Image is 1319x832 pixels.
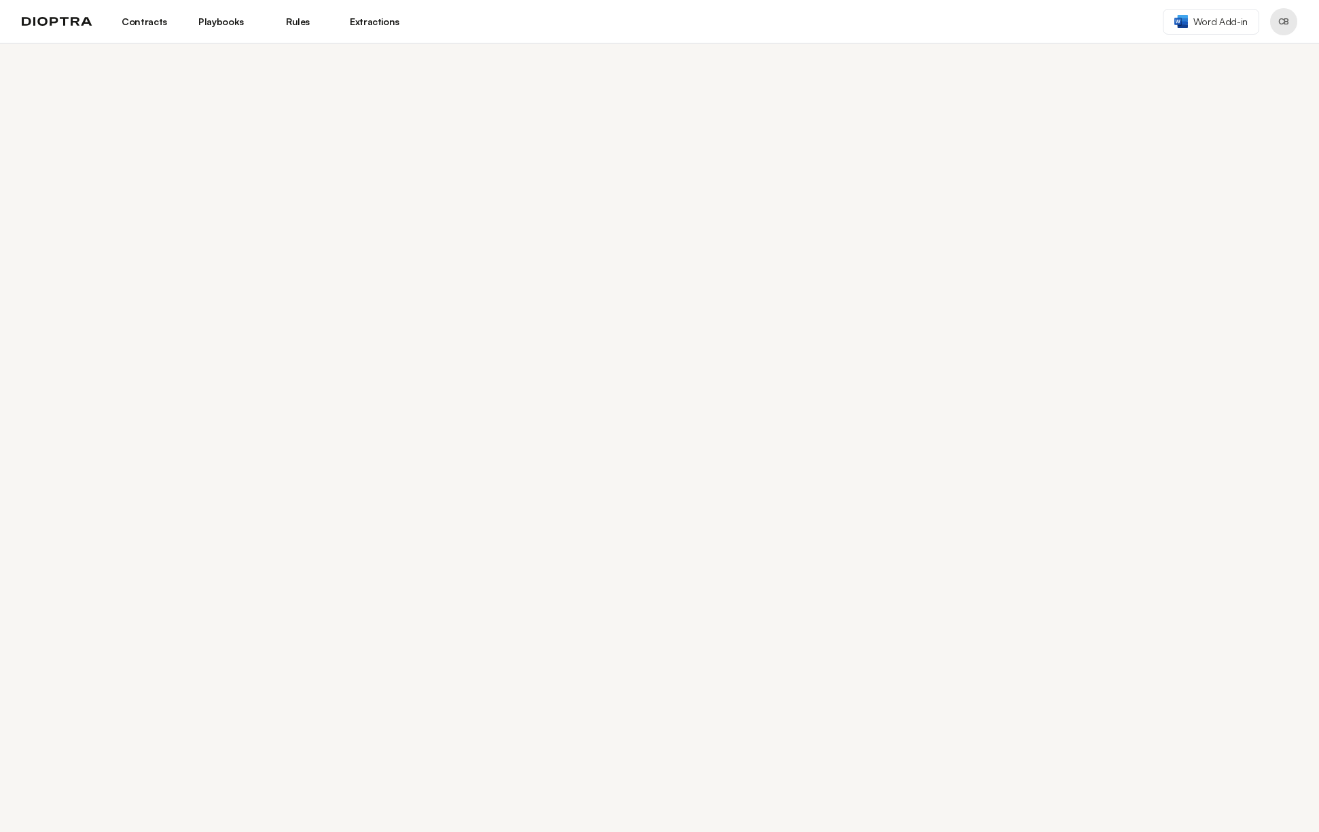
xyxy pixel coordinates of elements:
img: word [1174,15,1188,28]
img: logo [22,17,92,26]
span: Word Add-in [1193,15,1248,29]
a: Contracts [114,10,175,33]
a: Playbooks [191,10,251,33]
button: Profile menu [1270,8,1297,35]
a: Extractions [344,10,405,33]
a: Word Add-in [1163,9,1259,35]
a: Rules [268,10,328,33]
